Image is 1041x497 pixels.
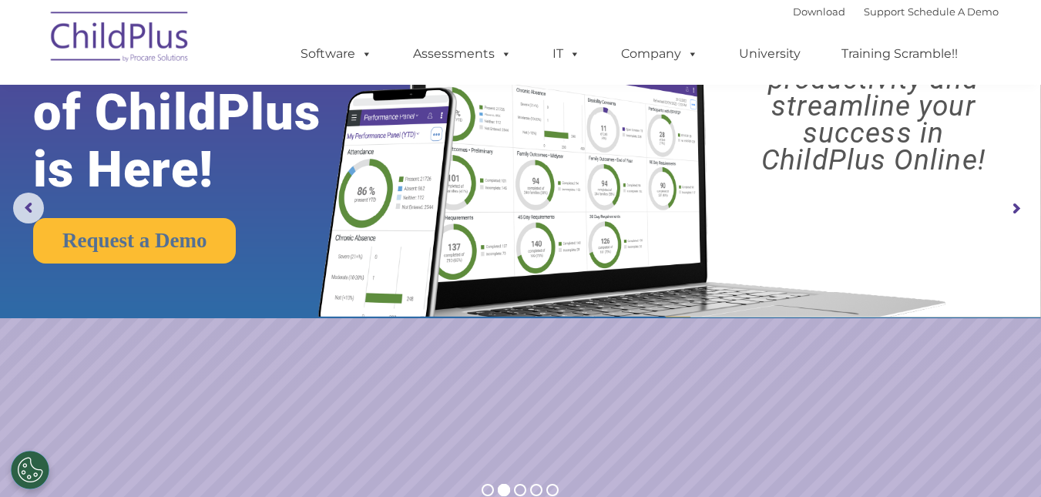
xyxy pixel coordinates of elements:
[826,39,973,69] a: Training Scramble!!
[33,218,236,264] a: Request a Demo
[11,451,49,489] button: Cookies Settings
[719,39,1028,173] rs-layer: Boost your productivity and streamline your success in ChildPlus Online!
[724,39,816,69] a: University
[537,39,596,69] a: IT
[908,5,999,18] a: Schedule A Demo
[214,102,261,113] span: Last name
[285,39,388,69] a: Software
[864,5,905,18] a: Support
[793,5,999,18] font: |
[43,1,197,78] img: ChildPlus by Procare Solutions
[398,39,527,69] a: Assessments
[793,5,845,18] a: Download
[214,165,280,176] span: Phone number
[33,27,365,198] rs-layer: The Future of ChildPlus is Here!
[606,39,714,69] a: Company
